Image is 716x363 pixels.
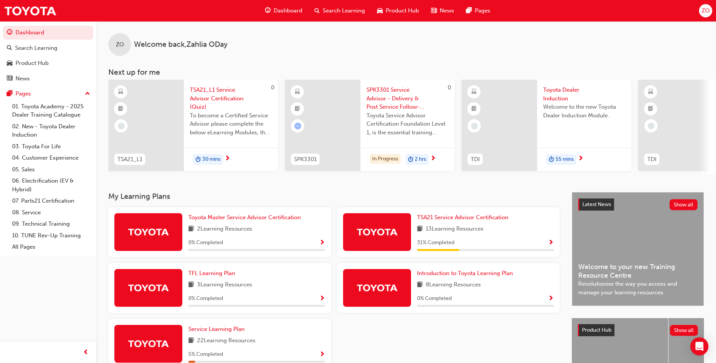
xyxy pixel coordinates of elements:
[3,87,93,101] button: Pages
[117,155,142,164] span: TSA21_L1
[417,269,516,278] a: Introduction to Toyota Learning Plan
[9,241,93,253] a: All Pages
[9,218,93,230] a: 09. Technical Training
[466,6,472,15] span: pages-icon
[3,72,93,86] a: News
[188,213,304,222] a: Toyota Master Service Advisor Certification
[265,6,271,15] span: guage-icon
[188,294,223,303] span: 0 % Completed
[549,155,554,165] span: duration-icon
[294,123,301,129] span: learningRecordVerb_ATTEMPT-icon
[548,294,554,303] button: Show Progress
[197,225,252,234] span: 2 Learning Resources
[295,104,300,114] span: booktick-icon
[202,155,220,164] span: 30 mins
[417,214,508,221] span: TSA21 Service Advisor Certification
[15,44,57,52] div: Search Learning
[9,141,93,152] a: 03. Toyota For Life
[319,351,325,358] span: Show Progress
[294,155,317,164] span: SPK3301
[7,91,12,97] span: pages-icon
[188,269,238,278] a: TFL Learning Plan
[578,263,698,280] span: Welcome to your new Training Resource Centre
[572,192,704,306] a: Latest NewsShow allWelcome to your new Training Resource CentreRevolutionise the way you access a...
[578,280,698,297] span: Revolutionise the way you access and manage your learning resources.
[188,238,223,247] span: 0 % Completed
[196,155,201,165] span: duration-icon
[128,281,169,294] img: Trak
[190,111,272,137] span: To become a Certified Service Advisor please complete the below eLearning Modules, the Service Ad...
[371,3,425,18] a: car-iconProduct Hub
[225,155,230,162] span: next-icon
[118,104,123,114] span: booktick-icon
[356,225,398,238] img: Trak
[425,3,460,18] a: news-iconNews
[670,325,698,336] button: Show all
[3,24,93,87] button: DashboardSearch LearningProduct HubNews
[417,238,454,247] span: 31 % Completed
[4,2,57,19] img: Trak
[702,6,710,15] span: ZO
[85,89,90,99] span: up-icon
[188,326,245,332] span: Service Learning Plan
[96,68,716,77] h3: Next up for me
[197,280,252,290] span: 3 Learning Resources
[319,295,325,302] span: Show Progress
[108,80,278,171] a: 0TSA21_L1TSA21_L1 Service Advisor Certification (Quiz)To become a Certified Service Advisor pleas...
[188,214,301,221] span: Toyota Master Service Advisor Certification
[699,4,712,17] button: ZO
[448,84,451,91] span: 0
[430,155,436,162] span: next-icon
[460,3,496,18] a: pages-iconPages
[190,86,272,111] span: TSA21_L1 Service Advisor Certification (Quiz)
[417,294,452,303] span: 0 % Completed
[415,155,426,164] span: 2 hrs
[471,87,477,97] span: learningResourceType_ELEARNING-icon
[9,195,93,207] a: 07. Parts21 Certification
[274,6,302,15] span: Dashboard
[471,155,480,164] span: TDI
[648,104,653,114] span: booktick-icon
[366,111,449,137] span: Toyota Service Advisor Certification Foundation Level 1, is the essential training course for all...
[426,280,481,290] span: 8 Learning Resources
[417,225,423,234] span: book-icon
[15,59,49,68] div: Product Hub
[285,80,455,171] a: 0SPK3301SPK3301 Service Advisor - Delivery & Post Service Follow-up (eLearning)Toyota Service Adv...
[417,270,513,277] span: Introduction to Toyota Learning Plan
[578,324,698,336] a: Product HubShow all
[431,6,437,15] span: news-icon
[578,155,584,162] span: next-icon
[118,87,123,97] span: learningResourceType_ELEARNING-icon
[314,6,320,15] span: search-icon
[15,74,30,83] div: News
[9,121,93,141] a: 02. New - Toyota Dealer Induction
[319,350,325,359] button: Show Progress
[188,336,194,346] span: book-icon
[7,60,12,67] span: car-icon
[319,240,325,246] span: Show Progress
[543,86,625,103] span: Toyota Dealer Induction
[670,199,698,210] button: Show all
[408,155,413,165] span: duration-icon
[295,87,300,97] span: learningResourceType_ELEARNING-icon
[648,123,654,129] span: learningRecordVerb_NONE-icon
[116,40,124,49] span: ZO
[319,238,325,248] button: Show Progress
[323,6,365,15] span: Search Learning
[471,123,478,129] span: learningRecordVerb_NONE-icon
[259,3,308,18] a: guage-iconDashboard
[197,336,256,346] span: 22 Learning Resources
[647,155,656,164] span: TDI
[426,225,483,234] span: 13 Learning Resources
[3,56,93,70] a: Product Hub
[319,294,325,303] button: Show Progress
[108,192,560,201] h3: My Learning Plans
[548,295,554,302] span: Show Progress
[366,86,449,111] span: SPK3301 Service Advisor - Delivery & Post Service Follow-up (eLearning)
[188,325,248,334] a: Service Learning Plan
[128,225,169,238] img: Trak
[582,327,611,333] span: Product Hub
[3,41,93,55] a: Search Learning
